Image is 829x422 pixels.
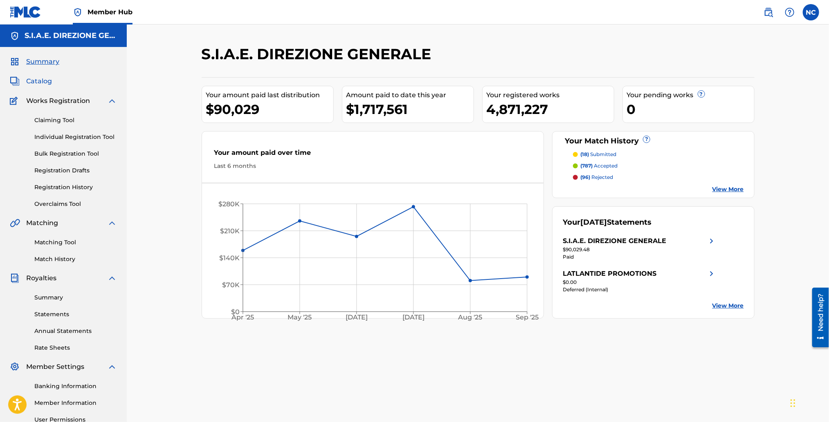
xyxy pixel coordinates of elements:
[487,100,614,118] div: 4,871,227
[10,57,20,67] img: Summary
[214,148,532,162] div: Your amount paid over time
[288,313,312,321] tspan: May '25
[563,236,666,246] div: S.I.A.E. DIREZIONE GENERALE
[580,151,589,157] span: (18)
[627,100,754,118] div: 0
[26,96,90,106] span: Works Registration
[34,150,117,158] a: Bulk Registration Tool
[10,362,20,372] img: Member Settings
[34,238,117,247] a: Matching Tool
[563,217,652,228] div: Your Statements
[34,116,117,125] a: Claiming Tool
[712,301,744,310] a: View More
[73,7,83,17] img: Top Rightsholder
[10,273,20,283] img: Royalties
[573,151,744,158] a: (18) submitted
[206,90,333,100] div: Your amount paid last distribution
[34,399,117,407] a: Member Information
[107,218,117,228] img: expand
[580,151,616,158] p: submitted
[788,383,829,422] div: Widget chat
[107,96,117,106] img: expand
[34,327,117,335] a: Annual Statements
[760,4,777,20] a: Public Search
[26,362,84,372] span: Member Settings
[10,218,20,228] img: Matching
[107,362,117,372] img: expand
[785,7,795,17] img: help
[563,279,717,286] div: $0.00
[698,91,705,97] span: ?
[218,200,240,208] tspan: $280K
[34,166,117,175] a: Registration Drafts
[516,313,539,321] tspan: Sep '25
[563,246,717,253] div: $90,029.48
[563,286,717,293] div: Deferred (Internal)
[34,200,117,208] a: Overclaims Tool
[580,162,618,170] p: accepted
[788,383,829,422] iframe: Chat Widget
[34,382,117,391] a: Banking Information
[563,253,717,261] div: Paid
[25,31,117,40] h5: S.I.A.E. DIREZIONE GENERALE
[563,236,717,261] a: S.I.A.E. DIREZIONE GENERALEright chevron icon$90,029.48Paid
[220,227,240,235] tspan: $210K
[10,57,59,67] a: SummarySummary
[782,4,798,20] div: Help
[26,218,58,228] span: Matching
[88,7,133,17] span: Member Hub
[803,4,819,20] div: User Menu
[712,185,744,194] a: View More
[10,96,20,106] img: Works Registration
[231,313,254,321] tspan: Apr '25
[34,133,117,141] a: Individual Registration Tool
[707,236,717,246] img: right chevron icon
[573,174,744,181] a: (96) rejected
[764,7,773,17] img: search
[34,183,117,192] a: Registration History
[346,313,368,321] tspan: [DATE]
[580,163,593,169] span: (787)
[346,100,474,118] div: $1,717,561
[563,136,744,147] div: Your Match History
[206,100,333,118] div: $90,029
[563,269,717,293] a: LATLANTIDE PROMOTIONSright chevron icon$0.00Deferred (Internal)
[402,313,425,321] tspan: [DATE]
[580,218,607,227] span: [DATE]
[26,273,56,283] span: Royalties
[791,391,795,415] div: Trascina
[627,90,754,100] div: Your pending works
[34,293,117,302] a: Summary
[563,269,656,279] div: LATLANTIDE PROMOTIONS
[643,136,650,143] span: ?
[34,310,117,319] a: Statements
[34,255,117,263] a: Match History
[707,269,717,279] img: right chevron icon
[10,31,20,41] img: Accounts
[346,90,474,100] div: Amount paid to date this year
[219,254,240,262] tspan: $140K
[34,344,117,352] a: Rate Sheets
[487,90,614,100] div: Your registered works
[26,76,52,86] span: Catalog
[231,308,240,316] tspan: $0
[580,174,613,181] p: rejected
[26,57,59,67] span: Summary
[222,281,240,289] tspan: $70K
[458,313,482,321] tspan: Aug '25
[573,162,744,170] a: (787) accepted
[107,273,117,283] img: expand
[806,285,829,351] iframe: Resource Center
[214,162,532,170] div: Last 6 months
[10,76,20,86] img: Catalog
[202,45,436,63] h2: S.I.A.E. DIREZIONE GENERALE
[10,6,41,18] img: MLC Logo
[10,76,52,86] a: CatalogCatalog
[580,174,590,180] span: (96)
